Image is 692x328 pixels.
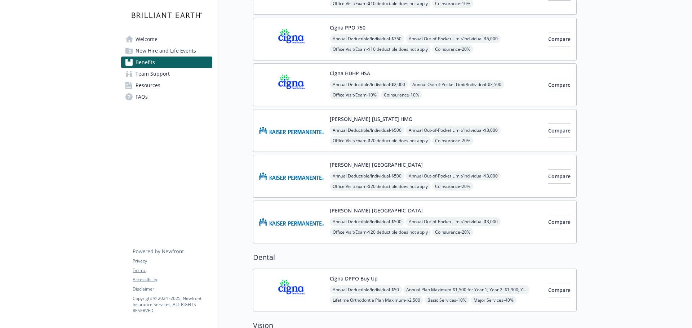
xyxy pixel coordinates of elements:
span: Office Visit/Exam - $20 deductible does not apply [330,228,431,237]
span: Annual Deductible/Individual - $500 [330,126,404,135]
img: Kaiser Permanente Insurance Company carrier logo [259,161,324,192]
a: New Hire and Life Events [121,45,212,57]
span: Annual Deductible/Individual - $750 [330,34,404,43]
span: Annual Deductible/Individual - $500 [330,217,404,226]
a: Accessibility [133,277,212,283]
p: Copyright © 2024 - 2025 , Newfront Insurance Services, ALL RIGHTS RESERVED [133,295,212,314]
span: Resources [136,80,160,91]
span: Compare [548,127,571,134]
span: Office Visit/Exam - 10% [330,90,380,99]
button: [PERSON_NAME] [GEOGRAPHIC_DATA] [330,207,423,214]
span: Coinsurance - 20% [432,136,473,145]
span: New Hire and Life Events [136,45,196,57]
span: Office Visit/Exam - $20 deductible does not apply [330,136,431,145]
span: Annual Out-of-Pocket Limit/Individual - $3,000 [406,171,501,180]
span: Coinsurance - 20% [432,228,473,237]
span: Compare [548,81,571,88]
span: Annual Deductible/Individual - $500 [330,171,404,180]
img: CIGNA carrier logo [259,275,324,305]
span: Compare [548,173,571,180]
a: Welcome [121,33,212,45]
span: Annual Out-of-Pocket Limit/Individual - $3,500 [409,80,504,89]
img: CIGNA carrier logo [259,69,324,100]
span: Compare [548,219,571,225]
span: Basic Services - 10% [425,296,469,305]
span: Benefits [136,57,155,68]
a: Resources [121,80,212,91]
span: Office Visit/Exam - $10 deductible does not apply [330,45,431,54]
span: Annual Deductible/Individual - $2,000 [330,80,408,89]
a: Team Support [121,68,212,80]
img: Kaiser Permanente of Colorado carrier logo [259,115,324,146]
span: Coinsurance - 20% [432,45,473,54]
span: Office Visit/Exam - $20 deductible does not apply [330,182,431,191]
span: Annual Plan Maximum - $1,500 for Year 1; Year 2: $1,900; Year 3: $2,300; Year 4 & Beyond: $2,700 [403,285,529,294]
span: FAQs [136,91,148,103]
span: Coinsurance - 20% [432,182,473,191]
button: Compare [548,78,571,92]
button: Compare [548,123,571,138]
button: [PERSON_NAME] [GEOGRAPHIC_DATA] [330,161,423,169]
span: Annual Deductible/Individual - $50 [330,285,402,294]
a: Disclaimer [133,286,212,292]
span: Compare [548,287,571,293]
button: Cigna PPO 750 [330,24,365,31]
img: Kaiser Permanente Insurance Company carrier logo [259,207,324,237]
a: Privacy [133,258,212,264]
button: Compare [548,169,571,184]
span: Team Support [136,68,170,80]
button: Compare [548,215,571,229]
span: Welcome [136,33,158,45]
a: Benefits [121,57,212,68]
span: Annual Out-of-Pocket Limit/Individual - $3,000 [406,217,501,226]
span: Coinsurance - 10% [381,90,422,99]
h2: Dental [253,252,577,263]
span: Major Services - 40% [471,296,516,305]
span: Lifetime Orthodontia Plan Maximum - $2,500 [330,296,423,305]
img: CIGNA carrier logo [259,24,324,54]
button: [PERSON_NAME] [US_STATE] HMO [330,115,413,123]
button: Compare [548,32,571,46]
a: FAQs [121,91,212,103]
span: Annual Out-of-Pocket Limit/Individual - $5,000 [406,34,501,43]
a: Terms [133,267,212,274]
button: Cigna DPPO Buy Up [330,275,378,282]
span: Compare [548,36,571,42]
span: Annual Out-of-Pocket Limit/Individual - $3,000 [406,126,501,135]
button: Compare [548,283,571,297]
button: Cigna HDHP HSA [330,69,370,77]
